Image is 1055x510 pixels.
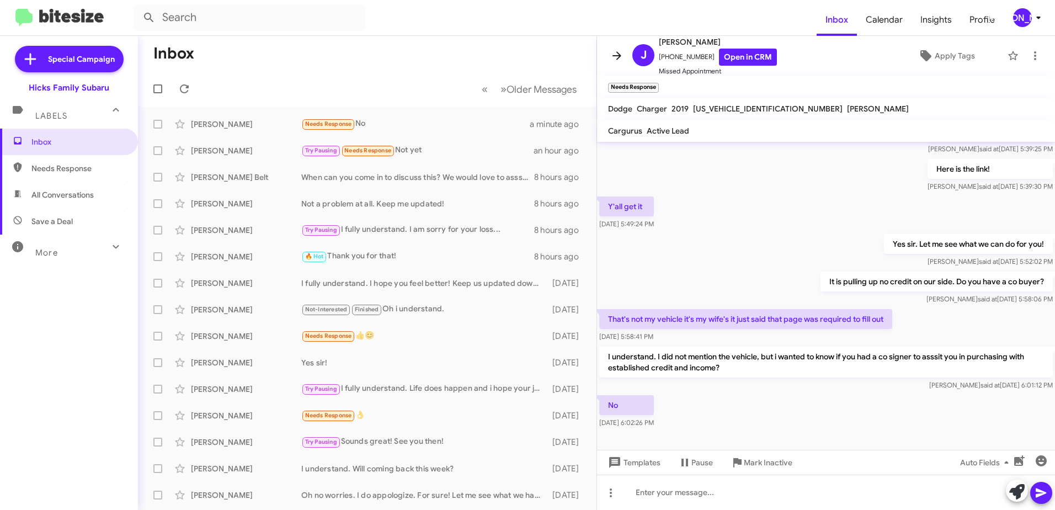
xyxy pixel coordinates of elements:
div: [PERSON_NAME] [191,278,301,289]
div: 8 hours ago [534,198,588,209]
div: [PERSON_NAME] [191,384,301,395]
a: Calendar [857,4,912,36]
div: [DATE] [547,331,588,342]
span: J [641,46,647,64]
div: [PERSON_NAME] [191,410,301,421]
div: Sounds great! See you then! [301,435,547,448]
span: Try Pausing [305,385,337,392]
div: 8 hours ago [534,251,588,262]
span: Not-Interested [305,306,348,313]
span: Needs Response [305,332,352,339]
div: [DATE] [547,357,588,368]
div: Not a problem at all. Keep me updated! [301,198,534,209]
span: Missed Appointment [659,66,777,77]
span: said at [979,182,998,190]
span: « [482,82,488,96]
button: Mark Inactive [722,453,801,472]
p: Y'all get it [599,196,654,216]
span: [PHONE_NUMBER] [659,49,777,66]
span: » [500,82,507,96]
div: [PERSON_NAME] [191,145,301,156]
button: Apply Tags [890,46,1002,66]
span: [PERSON_NAME] [DATE] 5:39:30 PM [928,182,1053,190]
span: Save a Deal [31,216,73,227]
span: [PERSON_NAME] [DATE] 5:39:25 PM [928,145,1053,153]
p: That's not my vehicle it's my wife's it just said that page was required to fill out [599,309,892,329]
p: Yes sir. Let me see what we can do for you! [884,234,1053,254]
span: Mark Inactive [744,453,792,472]
div: [DATE] [547,410,588,421]
div: [PERSON_NAME] [191,490,301,501]
div: I fully understand. I am sorry for your loss... [301,224,534,236]
div: [DATE] [547,437,588,448]
div: No [301,118,530,130]
div: a minute ago [530,119,588,130]
button: Auto Fields [951,453,1022,472]
p: No [599,395,654,415]
div: 8 hours ago [534,225,588,236]
span: Older Messages [507,83,577,95]
div: I fully understand. Life does happen and i hope your journey is going well. For sure we are ready... [301,382,547,395]
a: Open in CRM [719,49,777,66]
div: Not yet [301,144,534,157]
div: [DATE] [547,490,588,501]
span: Inbox [31,136,125,147]
span: Cargurus [608,126,642,136]
span: Inbox [817,4,857,36]
div: [DATE] [547,463,588,474]
span: 2019 [672,104,689,114]
button: Templates [597,453,669,472]
span: More [35,248,58,258]
span: said at [979,257,998,265]
button: [PERSON_NAME] [1004,8,1043,27]
div: When can you come in to discuss this? We would love to asssit you! [301,172,534,183]
span: Apply Tags [935,46,975,66]
div: [PERSON_NAME] [191,357,301,368]
button: Next [494,78,583,100]
div: [PERSON_NAME] [191,437,301,448]
span: Charger [637,104,667,114]
span: [PERSON_NAME] [DATE] 5:52:02 PM [928,257,1053,265]
div: [DATE] [547,384,588,395]
a: Profile [961,4,1004,36]
span: [DATE] 5:49:24 PM [599,220,654,228]
div: I understand. Will coming back this week? [301,463,547,474]
span: said at [978,295,997,303]
span: [DATE] 6:02:26 PM [599,418,654,427]
div: 8 hours ago [534,172,588,183]
div: Oh no worries. I do appologize. For sure! Let me see what we have! [301,490,547,501]
span: said at [981,381,1000,389]
a: Special Campaign [15,46,124,72]
span: Needs Response [344,147,391,154]
span: Needs Response [31,163,125,174]
span: Needs Response [305,412,352,419]
div: [DATE] [547,304,588,315]
div: [PERSON_NAME] [191,119,301,130]
div: 👍😊 [301,330,547,342]
span: [DATE] 5:58:41 PM [599,332,653,341]
div: I fully understand. I hope you feel better! Keep us updated down the line we would love to assist... [301,278,547,289]
div: Thank you for that! [301,250,534,263]
div: [PERSON_NAME] [1013,8,1032,27]
div: [PERSON_NAME] [191,304,301,315]
button: Pause [669,453,722,472]
input: Search [134,4,365,31]
span: [US_VEHICLE_IDENTIFICATION_NUMBER] [693,104,843,114]
div: [PERSON_NAME] [191,198,301,209]
div: Yes sir! [301,357,547,368]
h1: Inbox [153,45,194,62]
span: Needs Response [305,120,352,127]
span: 🔥 Hot [305,253,324,260]
span: Active Lead [647,126,689,136]
div: Oh i understand. [301,303,547,316]
span: said at [979,145,999,153]
a: Insights [912,4,961,36]
div: [PERSON_NAME] Belt [191,172,301,183]
div: Hicks Family Subaru [29,82,109,93]
span: [PERSON_NAME] [659,35,777,49]
span: Dodge [608,104,632,114]
div: [DATE] [547,278,588,289]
